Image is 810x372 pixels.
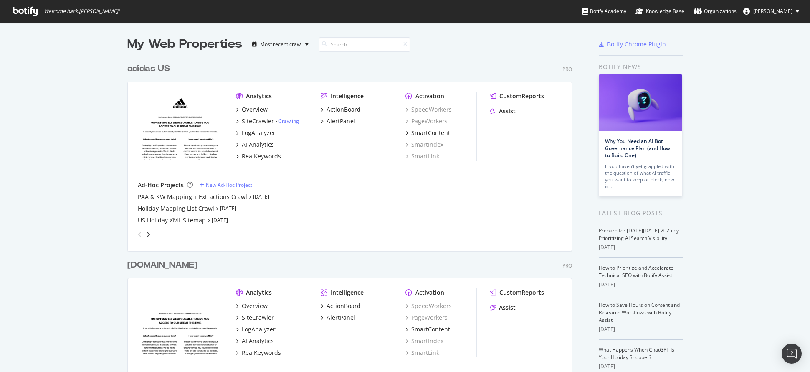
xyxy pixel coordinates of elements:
[138,288,223,356] img: adidas.ca
[327,313,355,322] div: AlertPanel
[607,40,666,48] div: Botify Chrome Plugin
[200,181,252,189] a: New Ad-Hoc Project
[405,129,450,137] a: SmartContent
[599,326,683,333] div: [DATE]
[44,8,119,15] span: Welcome back, [PERSON_NAME] !
[236,325,276,334] a: LogAnalyzer
[405,313,448,322] a: PageWorkers
[405,337,443,345] a: SmartIndex
[405,117,448,125] a: PageWorkers
[405,140,443,149] a: SmartIndex
[405,325,450,334] a: SmartContent
[212,217,228,224] a: [DATE]
[411,129,450,137] div: SmartContent
[599,264,673,279] a: How to Prioritize and Accelerate Technical SEO with Botify Assist
[562,262,572,269] div: Pro
[490,92,544,100] a: CustomReports
[782,344,802,364] div: Open Intercom Messenger
[562,66,572,73] div: Pro
[582,7,626,15] div: Botify Academy
[599,209,683,218] div: Latest Blog Posts
[138,181,184,189] div: Ad-Hoc Projects
[138,216,206,224] a: US Holiday XML Sitemap
[242,313,274,322] div: SiteCrawler
[405,152,439,161] a: SmartLink
[127,63,173,75] a: adidas US
[415,288,444,297] div: Activation
[490,288,544,297] a: CustomReports
[206,181,252,189] div: New Ad-Hoc Project
[236,129,276,137] a: LogAnalyzer
[599,40,666,48] a: Botify Chrome Plugin
[319,37,410,52] input: Search
[327,105,361,114] div: ActionBoard
[145,230,151,239] div: angle-right
[694,7,737,15] div: Organizations
[127,259,201,271] a: [DOMAIN_NAME]
[236,302,268,310] a: Overview
[242,117,274,125] div: SiteCrawler
[331,288,364,297] div: Intelligence
[246,92,272,100] div: Analytics
[405,302,452,310] a: SpeedWorkers
[246,288,272,297] div: Analytics
[753,8,792,15] span: Kate Fischer
[635,7,684,15] div: Knowledge Base
[405,105,452,114] a: SpeedWorkers
[411,325,450,334] div: SmartContent
[331,92,364,100] div: Intelligence
[127,36,242,53] div: My Web Properties
[134,228,145,241] div: angle-left
[499,288,544,297] div: CustomReports
[327,117,355,125] div: AlertPanel
[236,152,281,161] a: RealKeywords
[242,349,281,357] div: RealKeywords
[236,313,274,322] a: SiteCrawler
[242,302,268,310] div: Overview
[599,301,680,324] a: How to Save Hours on Content and Research Workflows with Botify Assist
[605,163,676,190] div: If you haven’t yet grappled with the question of what AI traffic you want to keep or block, now is…
[260,42,302,47] div: Most recent crawl
[242,325,276,334] div: LogAnalyzer
[242,105,268,114] div: Overview
[599,74,682,131] img: Why You Need an AI Bot Governance Plan (and How to Build One)
[127,259,197,271] div: [DOMAIN_NAME]
[321,302,361,310] a: ActionBoard
[249,38,312,51] button: Most recent crawl
[415,92,444,100] div: Activation
[220,205,236,212] a: [DATE]
[490,303,516,312] a: Assist
[405,349,439,357] a: SmartLink
[278,117,299,125] a: Crawling
[327,302,361,310] div: ActionBoard
[242,129,276,137] div: LogAnalyzer
[138,204,214,213] a: Holiday Mapping List Crawl
[599,363,683,370] div: [DATE]
[321,105,361,114] a: ActionBoard
[242,152,281,161] div: RealKeywords
[236,349,281,357] a: RealKeywords
[599,346,674,361] a: What Happens When ChatGPT Is Your Holiday Shopper?
[242,337,274,345] div: AI Analytics
[138,193,247,201] a: PAA & KW Mapping + Extractions Crawl
[605,138,670,159] a: Why You Need an AI Bot Governance Plan (and How to Build One)
[253,193,269,200] a: [DATE]
[499,107,516,115] div: Assist
[599,62,683,71] div: Botify news
[276,117,299,125] div: -
[321,117,355,125] a: AlertPanel
[242,140,274,149] div: AI Analytics
[321,313,355,322] a: AlertPanel
[499,92,544,100] div: CustomReports
[127,63,170,75] div: adidas US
